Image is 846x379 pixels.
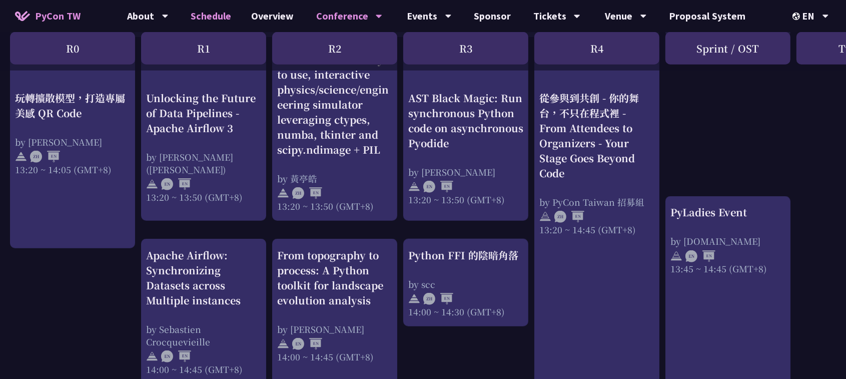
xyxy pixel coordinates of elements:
div: R0 [10,32,135,65]
div: R4 [534,32,659,65]
div: 13:45 ~ 14:45 (GMT+8) [670,262,785,275]
img: svg+xml;base64,PHN2ZyB4bWxucz0iaHR0cDovL3d3dy53My5vcmcvMjAwMC9zdmciIHdpZHRoPSIyNCIgaGVpZ2h0PSIyNC... [408,181,420,193]
div: by PyCon Taiwan 招募組 [539,195,654,208]
div: by [PERSON_NAME] [408,165,523,178]
div: From topography to process: A Python toolkit for landscape evolution analysis [277,248,392,308]
img: ENEN.5a408d1.svg [685,250,715,262]
div: AST Black Magic: Run synchronous Python code on asynchronous Pyodide [408,90,523,150]
div: by [PERSON_NAME] [15,135,130,148]
a: Unlocking the Future of Data Pipelines - Apache Airflow 3 by [PERSON_NAME] ([PERSON_NAME]) 13:20 ... [146,52,261,212]
img: svg+xml;base64,PHN2ZyB4bWxucz0iaHR0cDovL3d3dy53My5vcmcvMjAwMC9zdmciIHdpZHRoPSIyNCIgaGVpZ2h0PSIyNC... [146,350,158,362]
a: PyCon TW [5,4,91,29]
img: ENEN.5a408d1.svg [292,338,322,350]
img: ZHEN.371966e.svg [554,211,584,223]
a: AST Black Magic: Run synchronous Python code on asynchronous Pyodide by [PERSON_NAME] 13:20 ~ 13:... [408,52,523,212]
div: by [PERSON_NAME] [277,323,392,335]
div: R2 [272,32,397,65]
img: svg+xml;base64,PHN2ZyB4bWxucz0iaHR0cDovL3d3dy53My5vcmcvMjAwMC9zdmciIHdpZHRoPSIyNCIgaGVpZ2h0PSIyNC... [277,338,289,350]
a: 從參與到共創 - 你的舞台，不只在程式裡 - From Attendees to Organizers - Your Stage Goes Beyond Code by PyCon Taiwan... [539,52,654,375]
div: How to write an easy to use, interactive physics/science/engineering simulator leveraging ctypes,... [277,52,392,157]
img: svg+xml;base64,PHN2ZyB4bWxucz0iaHR0cDovL3d3dy53My5vcmcvMjAwMC9zdmciIHdpZHRoPSIyNCIgaGVpZ2h0PSIyNC... [408,293,420,305]
div: 14:00 ~ 14:30 (GMT+8) [408,305,523,318]
img: svg+xml;base64,PHN2ZyB4bWxucz0iaHR0cDovL3d3dy53My5vcmcvMjAwMC9zdmciIHdpZHRoPSIyNCIgaGVpZ2h0PSIyNC... [15,151,27,163]
div: R1 [141,32,266,65]
div: Apache Airflow: Synchronizing Datasets across Multiple instances [146,248,261,308]
img: Locale Icon [792,13,802,20]
div: Unlocking the Future of Data Pipelines - Apache Airflow 3 [146,90,261,135]
a: PyLadies Event by [DOMAIN_NAME] 13:45 ~ 14:45 (GMT+8) [670,205,785,375]
img: svg+xml;base64,PHN2ZyB4bWxucz0iaHR0cDovL3d3dy53My5vcmcvMjAwMC9zdmciIHdpZHRoPSIyNCIgaGVpZ2h0PSIyNC... [146,178,158,190]
div: 13:20 ~ 14:45 (GMT+8) [539,223,654,235]
a: Apache Airflow: Synchronizing Datasets across Multiple instances by Sebastien Crocquevieille 14:0... [146,248,261,375]
a: How to write an easy to use, interactive physics/science/engineering simulator leveraging ctypes,... [277,52,392,212]
img: ENEN.5a408d1.svg [423,181,453,193]
div: 13:20 ~ 13:50 (GMT+8) [277,200,392,212]
a: From topography to process: A Python toolkit for landscape evolution analysis by [PERSON_NAME] 14... [277,248,392,375]
div: by scc [408,278,523,290]
img: ZHEN.371966e.svg [423,293,453,305]
div: Sprint / OST [665,32,790,65]
img: ENEN.5a408d1.svg [161,178,191,190]
div: 13:20 ~ 13:50 (GMT+8) [408,193,523,205]
img: ZHEN.371966e.svg [30,151,60,163]
img: svg+xml;base64,PHN2ZyB4bWxucz0iaHR0cDovL3d3dy53My5vcmcvMjAwMC9zdmciIHdpZHRoPSIyNCIgaGVpZ2h0PSIyNC... [277,187,289,199]
div: 13:20 ~ 13:50 (GMT+8) [146,190,261,203]
div: PyLadies Event [670,205,785,220]
img: Home icon of PyCon TW 2025 [15,11,30,21]
div: by [DOMAIN_NAME] [670,235,785,247]
img: svg+xml;base64,PHN2ZyB4bWxucz0iaHR0cDovL3d3dy53My5vcmcvMjAwMC9zdmciIHdpZHRoPSIyNCIgaGVpZ2h0PSIyNC... [539,211,551,223]
div: R3 [403,32,528,65]
div: Python FFI 的陰暗角落 [408,248,523,263]
div: by 黃亭皓 [277,172,392,185]
a: 玩轉擴散模型，打造專屬美感 QR Code by [PERSON_NAME] 13:20 ~ 14:05 (GMT+8) [15,52,130,240]
a: Python FFI 的陰暗角落 by scc 14:00 ~ 14:30 (GMT+8) [408,248,523,318]
div: 14:00 ~ 14:45 (GMT+8) [146,363,261,375]
img: ENEN.5a408d1.svg [161,350,191,362]
div: 14:00 ~ 14:45 (GMT+8) [277,350,392,363]
div: by Sebastien Crocquevieille [146,323,261,348]
span: PyCon TW [35,9,81,24]
img: svg+xml;base64,PHN2ZyB4bWxucz0iaHR0cDovL3d3dy53My5vcmcvMjAwMC9zdmciIHdpZHRoPSIyNCIgaGVpZ2h0PSIyNC... [670,250,682,262]
div: 13:20 ~ 14:05 (GMT+8) [15,163,130,175]
div: by [PERSON_NAME] ([PERSON_NAME]) [146,150,261,175]
div: 玩轉擴散模型，打造專屬美感 QR Code [15,90,130,120]
div: 從參與到共創 - 你的舞台，不只在程式裡 - From Attendees to Organizers - Your Stage Goes Beyond Code [539,90,654,180]
img: ZHEN.371966e.svg [292,187,322,199]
